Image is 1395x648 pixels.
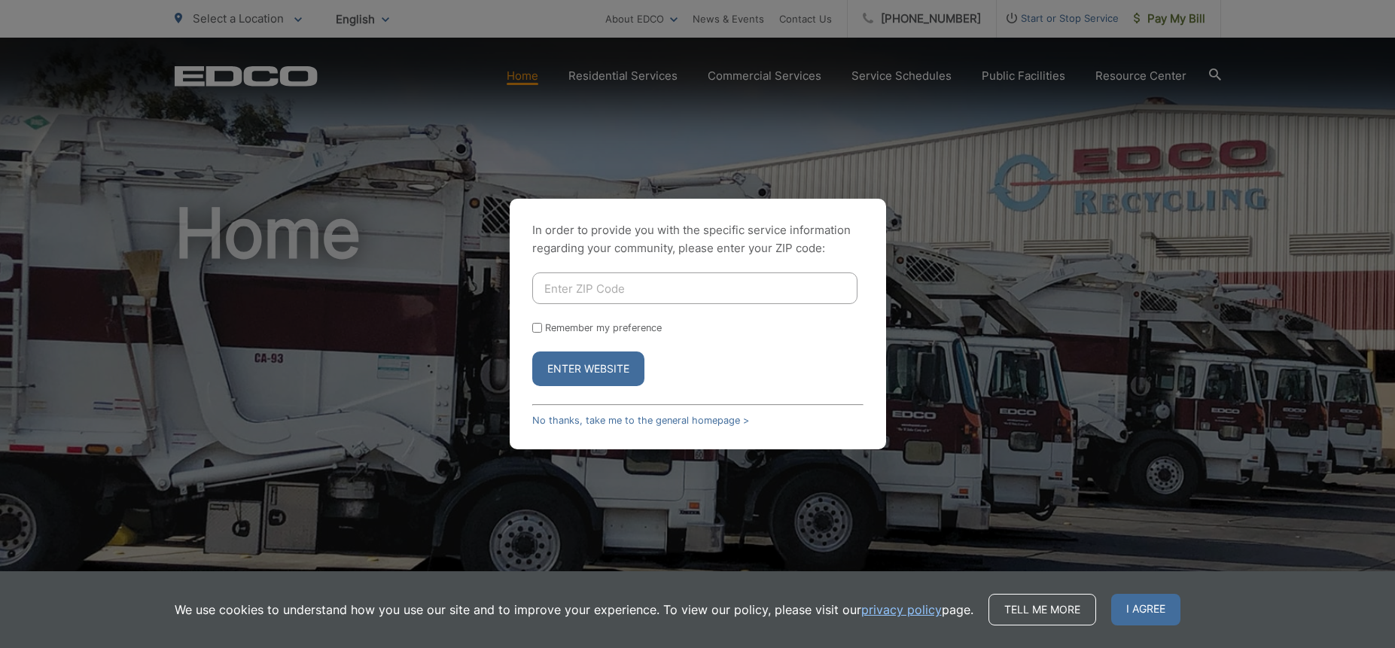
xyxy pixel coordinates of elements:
input: Enter ZIP Code [532,272,857,304]
p: We use cookies to understand how you use our site and to improve your experience. To view our pol... [175,601,973,619]
a: Tell me more [988,594,1096,625]
span: I agree [1111,594,1180,625]
p: In order to provide you with the specific service information regarding your community, please en... [532,221,863,257]
button: Enter Website [532,351,644,386]
label: Remember my preference [545,322,662,333]
a: No thanks, take me to the general homepage > [532,415,749,426]
a: privacy policy [861,601,942,619]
